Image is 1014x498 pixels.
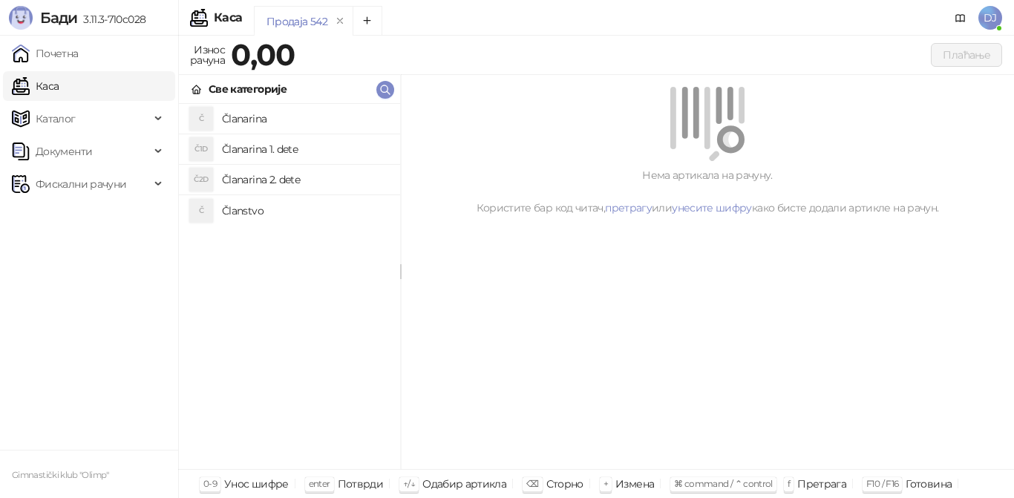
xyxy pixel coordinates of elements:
span: F10 / F16 [866,478,898,489]
span: Бади [40,9,77,27]
div: grid [179,104,400,469]
button: Add tab [353,6,382,36]
div: Продаја 542 [266,13,327,30]
div: Готовина [906,474,952,494]
a: Почетна [12,39,79,68]
span: 3.11.3-710c028 [77,13,145,26]
a: претрагу [605,201,652,214]
h4: Članarina [222,107,388,131]
div: Каса [214,12,242,24]
span: DJ [978,6,1002,30]
button: Плаћање [931,43,1002,67]
small: Gimnastički klub "Olimp" [12,470,109,480]
a: Каса [12,71,59,101]
span: Каталог [36,104,76,134]
span: 0-9 [203,478,217,489]
div: Č1D [189,137,213,161]
div: Измена [615,474,654,494]
button: remove [330,15,350,27]
div: Č2D [189,168,213,191]
div: Č [189,107,213,131]
div: Нема артикала на рачуну. Користите бар код читач, или како бисте додали артикле на рачун. [419,167,996,216]
h4: Članstvo [222,199,388,223]
span: ⌫ [526,478,538,489]
div: Унос шифре [224,474,289,494]
span: enter [309,478,330,489]
img: Logo [9,6,33,30]
span: ⌘ command / ⌃ control [674,478,773,489]
div: Одабир артикла [422,474,506,494]
a: Документација [949,6,972,30]
span: Документи [36,137,92,166]
span: + [604,478,608,489]
strong: 0,00 [231,36,295,73]
div: Претрага [797,474,846,494]
span: Фискални рачуни [36,169,126,199]
h4: Članarina 1. dete [222,137,388,161]
span: ↑/↓ [403,478,415,489]
div: Сторно [546,474,583,494]
span: f [788,478,790,489]
h4: Članarina 2. dete [222,168,388,191]
div: Потврди [338,474,384,494]
div: Č [189,199,213,223]
a: унесите шифру [672,201,752,214]
div: Износ рачуна [187,40,228,70]
div: Све категорије [209,81,287,97]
